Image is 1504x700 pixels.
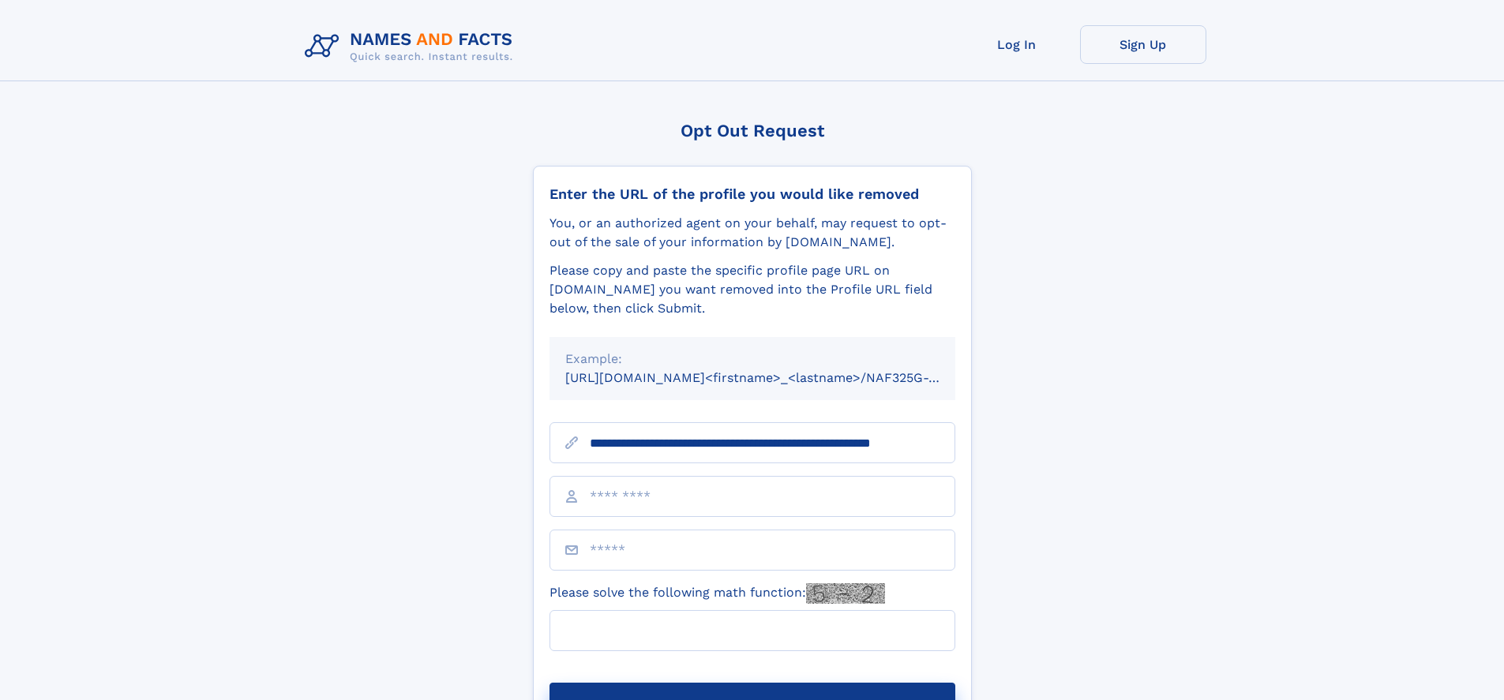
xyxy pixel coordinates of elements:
[549,583,885,604] label: Please solve the following math function:
[565,370,985,385] small: [URL][DOMAIN_NAME]<firstname>_<lastname>/NAF325G-xxxxxxxx
[954,25,1080,64] a: Log In
[565,350,940,369] div: Example:
[549,261,955,318] div: Please copy and paste the specific profile page URL on [DOMAIN_NAME] you want removed into the Pr...
[298,25,526,68] img: Logo Names and Facts
[1080,25,1206,64] a: Sign Up
[533,121,972,140] div: Opt Out Request
[549,185,955,203] div: Enter the URL of the profile you would like removed
[549,214,955,252] div: You, or an authorized agent on your behalf, may request to opt-out of the sale of your informatio...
